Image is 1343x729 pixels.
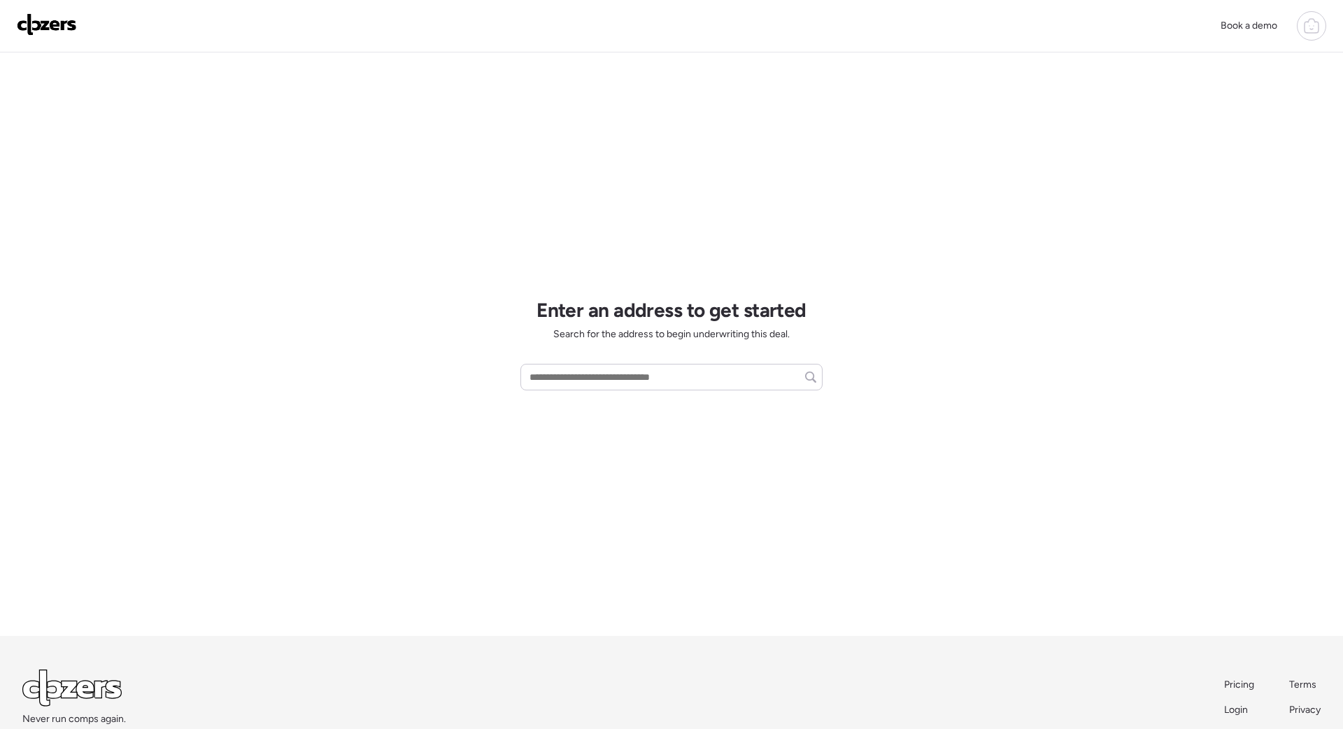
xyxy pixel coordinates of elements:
[22,670,122,707] img: Logo Light
[1289,703,1321,717] a: Privacy
[1289,704,1321,716] span: Privacy
[1289,678,1321,692] a: Terms
[1224,679,1254,691] span: Pricing
[553,327,790,341] span: Search for the address to begin underwriting this deal.
[1224,678,1256,692] a: Pricing
[17,13,77,36] img: Logo
[537,298,806,322] h1: Enter an address to get started
[1224,703,1256,717] a: Login
[1221,20,1277,31] span: Book a demo
[1224,704,1248,716] span: Login
[22,712,126,726] span: Never run comps again.
[1289,679,1316,691] span: Terms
